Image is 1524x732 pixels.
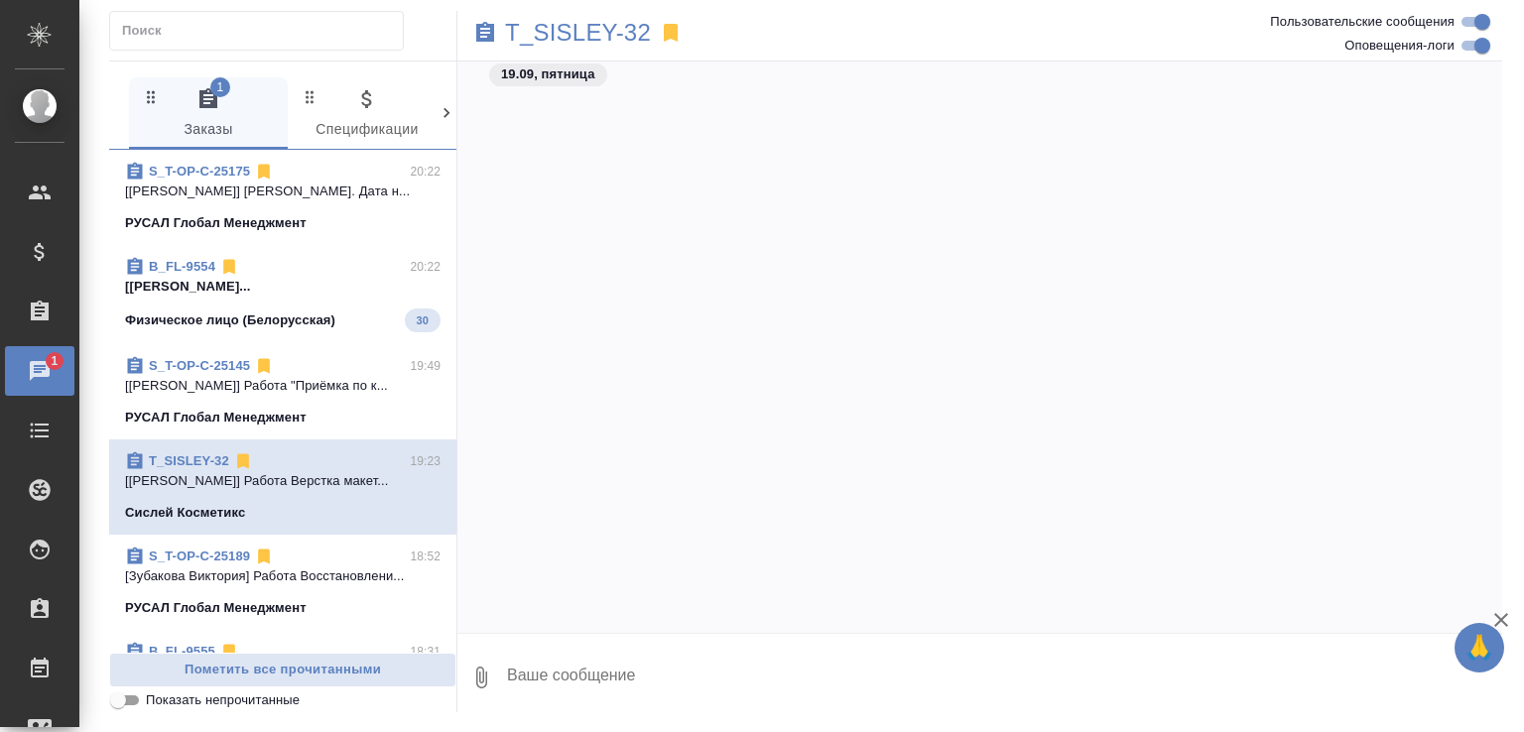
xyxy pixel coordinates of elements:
a: B_FL-9554 [149,259,215,274]
p: [Зубакова Виктория] Работа Восстановлени... [125,566,441,586]
p: [[PERSON_NAME]] Работа "Приёмка по к... [125,376,441,396]
a: S_T-OP-C-25145 [149,358,250,373]
div: T_SISLEY-3219:23[[PERSON_NAME]] Работа Верстка макет...Сислей Косметикс [109,439,456,535]
svg: Зажми и перетащи, чтобы поменять порядок вкладок [301,87,319,106]
svg: Отписаться [219,257,239,277]
span: Оповещения-логи [1344,36,1455,56]
div: B_FL-955420:22[[PERSON_NAME]...Физическое лицо (Белорусская)30 [109,245,456,344]
svg: Отписаться [219,642,239,662]
a: S_T-OP-C-25175 [149,164,250,179]
div: S_T-OP-C-2514519:49[[PERSON_NAME]] Работа "Приёмка по к...РУСАЛ Глобал Менеджмент [109,344,456,439]
div: B_FL-955518:31[[PERSON_NAME]] [PERSON_NAME]. статус ...Физическое лицо (Белорусская) [109,630,456,725]
button: 🙏 [1455,623,1504,672]
p: 19.09, пятница [501,64,595,84]
a: B_FL-9555 [149,644,215,659]
p: РУСАЛ Глобал Менеджмент [125,598,307,618]
div: S_T-OP-C-2517520:22[[PERSON_NAME]] [PERSON_NAME]. Дата н...РУСАЛ Глобал Менеджмент [109,150,456,245]
span: 🙏 [1462,627,1496,669]
span: Заказы [141,87,276,142]
p: РУСАЛ Глобал Менеджмент [125,408,307,427]
svg: Отписаться [254,356,274,376]
p: 18:31 [410,642,441,662]
p: Физическое лицо (Белорусская) [125,310,335,330]
svg: Отписаться [254,547,274,566]
input: Поиск [122,17,403,45]
p: 19:49 [410,356,441,376]
a: 1 [5,346,74,396]
span: Спецификации [300,87,435,142]
span: 1 [210,77,230,97]
div: S_T-OP-C-2518918:52[Зубакова Виктория] Работа Восстановлени...РУСАЛ Глобал Менеджмент [109,535,456,630]
p: [[PERSON_NAME]] Работа Верстка макет... [125,471,441,491]
p: [[PERSON_NAME]... [125,277,441,297]
svg: Зажми и перетащи, чтобы поменять порядок вкладок [142,87,161,106]
p: 20:22 [410,257,441,277]
a: T_SISLEY-32 [505,23,651,43]
p: РУСАЛ Глобал Менеджмент [125,213,307,233]
span: Пометить все прочитанными [120,659,445,681]
a: S_T-OP-C-25189 [149,549,250,563]
button: Пометить все прочитанными [109,653,456,687]
p: 18:52 [410,547,441,566]
span: Пользовательские сообщения [1270,12,1455,32]
p: [[PERSON_NAME]] [PERSON_NAME]. Дата н... [125,182,441,201]
p: 19:23 [410,451,441,471]
span: 1 [39,351,69,371]
span: 30 [405,310,441,330]
span: Показать непрочитанные [146,690,300,710]
a: T_SISLEY-32 [149,453,229,468]
svg: Отписаться [233,451,253,471]
p: 20:22 [410,162,441,182]
p: Сислей Косметикс [125,503,245,523]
